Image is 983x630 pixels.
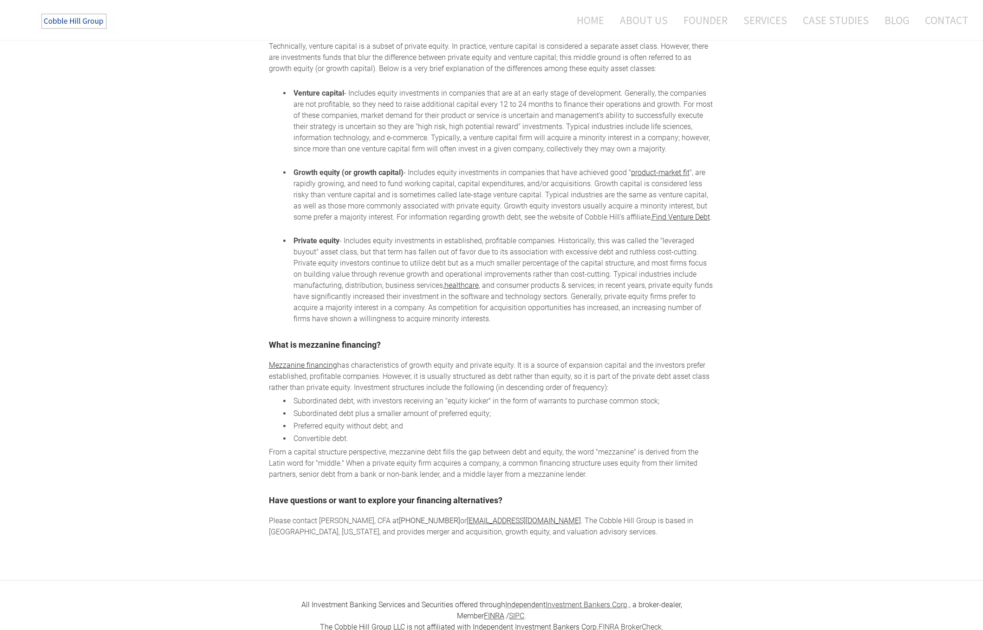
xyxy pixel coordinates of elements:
[736,8,794,32] a: Services
[293,168,404,177] strong: Growth equity (or growth capital)
[291,235,715,325] li: - Includes equity investments in established, profitable companies. Historically, this was called...
[796,8,876,32] a: Case Studies
[269,361,337,370] a: ​Mezzanine financing
[563,8,611,32] a: Home
[506,611,509,620] font: /
[291,433,715,444] li: Convertible debt.
[291,167,715,234] li: - Includes equity investments in companies that have achieved good " ", are rapidly growing, and ...
[546,600,629,609] font: .
[269,495,502,505] font: Have questions or want to explore your financing alternatives?
[269,515,715,538] div: Please contact [PERSON_NAME], CFA at or . The Cobble Hill Group is based in [GEOGRAPHIC_DATA], [U...
[291,88,715,166] li: - Includes equity investments in companies that are at an early stage of development. Generally, ...
[631,168,690,177] a: product-market fit
[293,89,344,97] strong: Venture capital
[467,516,581,525] a: [EMAIL_ADDRESS][DOMAIN_NAME]
[918,8,968,32] a: Contact
[505,600,546,609] font: Independent
[878,8,916,32] a: Blog
[291,396,715,407] li: Subordinated debt, with investors receiving an "equity kicker" in the form of warrants to purchas...
[291,421,715,432] li: Preferred equity without debt; and
[35,10,114,33] img: The Cobble Hill Group LLC
[293,236,339,245] strong: Private equity
[505,600,629,609] a: IndependentInvestment Bankers Corp.
[269,41,715,325] div: Technically, venture capital is a subset of private equity. In practice, venture capital is consi...
[301,600,505,609] font: All Investment Banking Services and Securities offered through
[524,611,526,620] font: .
[399,516,460,525] a: [PHONE_NUMBER]
[546,600,627,609] u: Investment Bankers Corp
[269,360,715,480] div: has characteristics of growth equity and private equity. It is a source of expansion capital and ...
[291,408,715,419] li: Subordinated debt plus a smaller amount of preferred equity;
[484,611,504,620] a: FINRA
[613,8,675,32] a: About Us
[269,340,381,350] strong: What is mezzanine financing?
[444,281,479,290] a: healthcare
[269,340,381,350] font: ​
[677,8,735,32] a: Founder
[652,213,710,221] a: Find Venture Debt
[269,361,337,370] u: Mezzanine financing
[509,611,524,620] a: SIPC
